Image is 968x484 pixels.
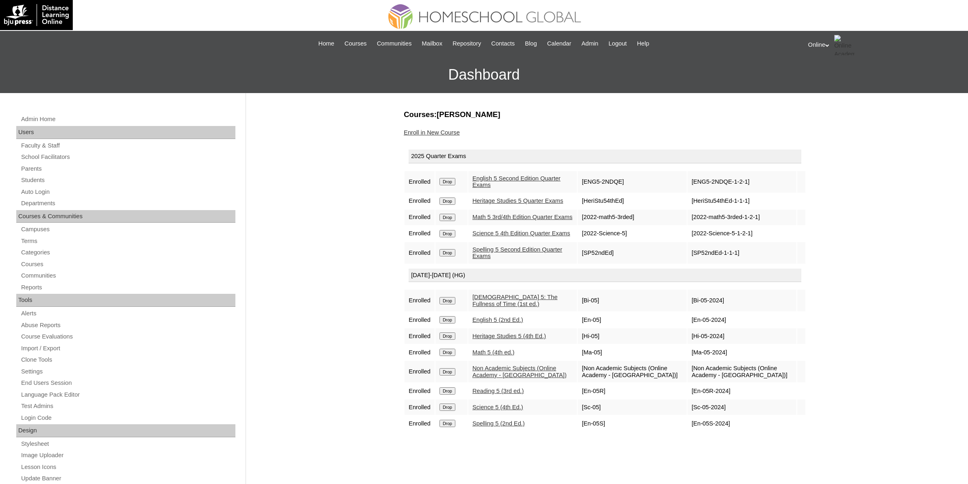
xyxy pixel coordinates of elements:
[472,246,562,260] a: Spelling 5 Second Edition Quarter Exams
[472,420,525,427] a: Spelling 5 (2nd Ed.)
[472,404,523,410] a: Science 5 (4th Ed.)
[16,210,235,223] div: Courses & Communities
[491,39,515,48] span: Contacts
[578,290,687,311] td: [Bi-05]
[20,413,235,423] a: Login Code
[578,242,687,264] td: [SP52ndEd]
[405,171,435,193] td: Enrolled
[405,226,435,241] td: Enrolled
[687,193,796,209] td: [HeriStu54thEd-1-1-1]
[439,368,455,375] input: Drop
[405,328,435,344] td: Enrolled
[20,355,235,365] a: Clone Tools
[373,39,416,48] a: Communities
[687,226,796,241] td: [2022-Science-5-1-2-1]
[20,439,235,449] a: Stylesheet
[578,312,687,328] td: [En-05]
[472,214,572,220] a: Math 5 3rd/4th Edition Quarter Exams
[405,193,435,209] td: Enrolled
[340,39,371,48] a: Courses
[405,361,435,382] td: Enrolled
[20,114,235,124] a: Admin Home
[409,150,801,163] div: 2025 Quarter Exams
[16,126,235,139] div: Users
[543,39,575,48] a: Calendar
[687,399,796,415] td: [Sc-05-2024]
[405,312,435,328] td: Enrolled
[20,141,235,151] a: Faculty & Staff
[439,230,455,237] input: Drop
[687,312,796,328] td: [En-05-2024]
[439,387,455,395] input: Drop
[633,39,653,48] a: Help
[20,187,235,197] a: Auto Login
[577,39,603,48] a: Admin
[377,39,412,48] span: Communities
[439,198,455,205] input: Drop
[318,39,334,48] span: Home
[4,56,964,93] h3: Dashboard
[687,361,796,382] td: [Non Academic Subjects (Online Academy - [GEOGRAPHIC_DATA])]
[405,399,435,415] td: Enrolled
[687,345,796,360] td: [Ma-05-2024]
[609,39,627,48] span: Logout
[344,39,367,48] span: Courses
[439,420,455,427] input: Drop
[422,39,443,48] span: Mailbox
[578,399,687,415] td: [Sc-05]
[472,333,546,339] a: Heritage Studies 5 (4th Ed.)
[808,35,960,55] div: Online
[418,39,447,48] a: Mailbox
[578,193,687,209] td: [HeriStu54thEd]
[687,416,796,431] td: [En-05S-2024]
[20,320,235,330] a: Abuse Reports
[578,171,687,193] td: [ENG5-2NDQE]
[525,39,537,48] span: Blog
[16,424,235,437] div: Design
[439,178,455,185] input: Drop
[20,271,235,281] a: Communities
[20,343,235,354] a: Import / Export
[405,345,435,360] td: Enrolled
[687,328,796,344] td: [Hi-05-2024]
[405,290,435,311] td: Enrolled
[20,152,235,162] a: School Facilitators
[439,404,455,411] input: Drop
[581,39,598,48] span: Admin
[404,109,806,120] h3: Courses:[PERSON_NAME]
[20,259,235,269] a: Courses
[834,35,855,55] img: Online Academy
[448,39,485,48] a: Repository
[20,332,235,342] a: Course Evaluations
[578,345,687,360] td: [Ma-05]
[20,462,235,472] a: Lesson Icons
[314,39,338,48] a: Home
[439,249,455,256] input: Drop
[578,210,687,225] td: [2022-math5-3rded]
[687,171,796,193] td: [ENG5-2NDQE-1-2-1]
[487,39,519,48] a: Contacts
[439,297,455,304] input: Drop
[472,388,524,394] a: Reading 5 (3rd ed.)
[472,175,561,189] a: English 5 Second Edition Quarter Exams
[578,416,687,431] td: [En-05S]
[20,308,235,319] a: Alerts
[472,198,563,204] a: Heritage Studies 5 Quarter Exams
[578,226,687,241] td: [2022-Science-5]
[687,210,796,225] td: [2022-math5-3rded-1-2-1]
[439,214,455,221] input: Drop
[578,383,687,399] td: [En-05R]
[439,349,455,356] input: Drop
[439,332,455,340] input: Drop
[16,294,235,307] div: Tools
[20,401,235,411] a: Test Admins
[687,242,796,264] td: [SP52ndEd-1-1-1]
[405,383,435,399] td: Enrolled
[472,349,514,356] a: Math 5 (4th ed.)
[20,164,235,174] a: Parents
[20,390,235,400] a: Language Pack Editor
[472,317,523,323] a: English 5 (2nd Ed.)
[20,450,235,460] a: Image Uploader
[547,39,571,48] span: Calendar
[20,175,235,185] a: Students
